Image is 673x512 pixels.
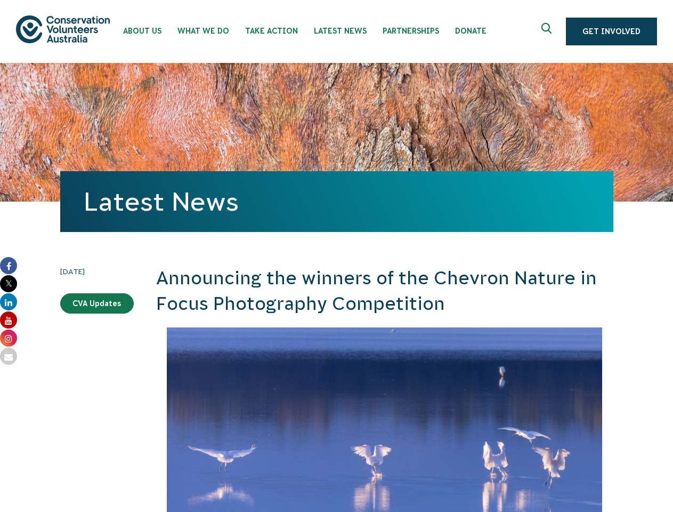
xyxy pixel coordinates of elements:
[156,266,613,316] h2: Announcing the winners of the Chevron Nature in Focus Photography Competition
[566,18,657,45] a: Get Involved
[60,293,134,314] a: CVA Updates
[314,27,367,35] span: Latest News
[245,27,298,35] span: Take Action
[16,15,110,43] img: logo.svg
[535,19,561,44] button: Expand search box Close search box
[383,27,439,35] span: Partnerships
[541,23,555,40] span: Expand search box
[177,27,229,35] span: What We Do
[455,27,486,35] span: Donate
[60,266,134,277] time: [DATE]
[84,187,239,216] a: Latest News
[123,27,161,35] span: About Us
